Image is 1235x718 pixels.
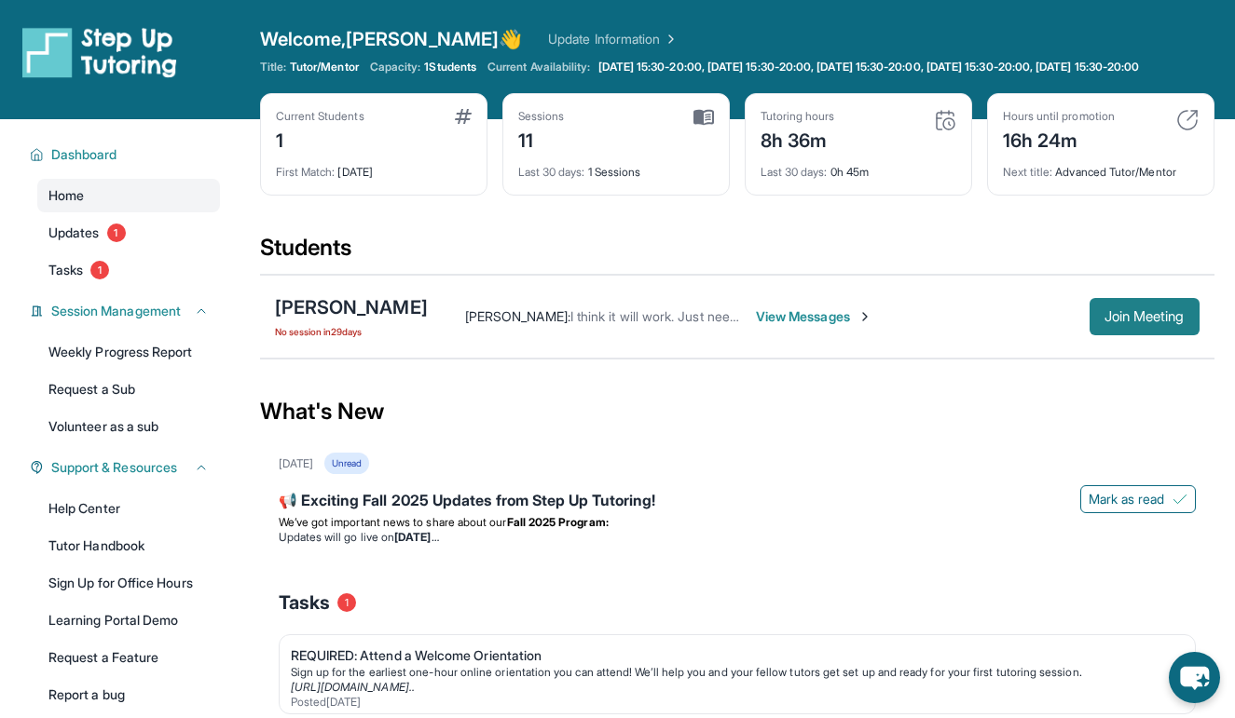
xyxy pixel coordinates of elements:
span: 1 [337,593,356,612]
button: chat-button [1169,652,1220,703]
img: card [934,109,956,131]
a: Tutor Handbook [37,529,220,562]
a: [DATE] 15:30-20:00, [DATE] 15:30-20:00, [DATE] 15:30-20:00, [DATE] 15:30-20:00, [DATE] 15:30-20:00 [595,60,1144,75]
button: Mark as read [1080,485,1196,513]
span: Mark as read [1089,490,1165,508]
div: What's New [260,371,1214,453]
div: Advanced Tutor/Mentor [1003,154,1199,180]
a: Update Information [548,30,679,48]
span: I think it will work. Just need another 5 minutes [570,308,848,324]
div: [PERSON_NAME] [275,294,428,320]
div: Tutoring hours [761,109,835,124]
div: 📢 Exciting Fall 2025 Updates from Step Up Tutoring! [279,489,1196,515]
span: Support & Resources [51,458,177,477]
span: [DATE] 15:30-20:00, [DATE] 15:30-20:00, [DATE] 15:30-20:00, [DATE] 15:30-20:00, [DATE] 15:30-20:00 [598,60,1140,75]
a: Home [37,179,220,212]
div: Sessions [518,109,565,124]
div: [DATE] [279,456,313,471]
a: Volunteer as a sub [37,410,220,443]
div: 1 [276,124,364,154]
div: Unread [324,453,369,474]
a: Updates1 [37,216,220,250]
a: Tasks1 [37,253,220,287]
div: Students [260,233,1214,274]
button: Join Meeting [1090,298,1200,335]
button: Session Management [44,302,209,320]
div: Hours until promotion [1003,109,1115,124]
div: Posted [DATE] [291,695,1169,710]
span: Session Management [51,302,181,320]
img: logo [22,26,177,78]
div: 16h 24m [1003,124,1115,154]
div: Sign up for the earliest one-hour online orientation you can attend! We’ll help you and your fell... [291,665,1169,680]
span: Welcome, [PERSON_NAME] 👋 [260,26,523,52]
span: Join Meeting [1105,311,1185,322]
a: Request a Sub [37,373,220,406]
a: [URL][DOMAIN_NAME].. [291,680,415,694]
span: Title: [260,60,286,75]
a: Help Center [37,492,220,525]
a: Report a bug [37,678,220,711]
span: Current Availability: [487,60,590,75]
a: Weekly Progress Report [37,335,220,369]
img: Chevron-Right [858,309,872,324]
img: card [1176,109,1199,131]
span: 1 Students [424,60,476,75]
span: Last 30 days : [518,165,585,179]
div: [DATE] [276,154,472,180]
img: card [693,109,714,126]
span: Dashboard [51,145,117,164]
div: 8h 36m [761,124,835,154]
div: REQUIRED: Attend a Welcome Orientation [291,646,1169,665]
span: [PERSON_NAME] : [465,308,570,324]
a: REQUIRED: Attend a Welcome OrientationSign up for the earliest one-hour online orientation you ca... [280,635,1195,713]
button: Support & Resources [44,458,209,477]
span: Tasks [279,589,330,616]
span: Last 30 days : [761,165,828,179]
span: We’ve got important news to share about our [279,515,507,529]
img: card [455,109,472,124]
span: Home [48,186,84,205]
div: 0h 45m [761,154,956,180]
span: View Messages [756,307,872,326]
strong: [DATE] [394,530,438,544]
span: Next title : [1003,165,1053,179]
button: Dashboard [44,145,209,164]
a: Sign Up for Office Hours [37,566,220,600]
a: Request a Feature [37,641,220,674]
span: Tutor/Mentor [290,60,359,75]
span: 1 [107,224,126,242]
span: Capacity: [370,60,421,75]
strong: Fall 2025 Program: [507,515,609,529]
span: First Match : [276,165,336,179]
span: No session in 29 days [275,324,428,339]
img: Mark as read [1173,492,1187,507]
div: Current Students [276,109,364,124]
div: 11 [518,124,565,154]
img: Chevron Right [660,30,679,48]
a: Learning Portal Demo [37,603,220,637]
span: 1 [90,261,109,279]
li: Updates will go live on [279,530,1196,545]
span: Tasks [48,261,83,279]
div: 1 Sessions [518,154,714,180]
span: Updates [48,224,100,242]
